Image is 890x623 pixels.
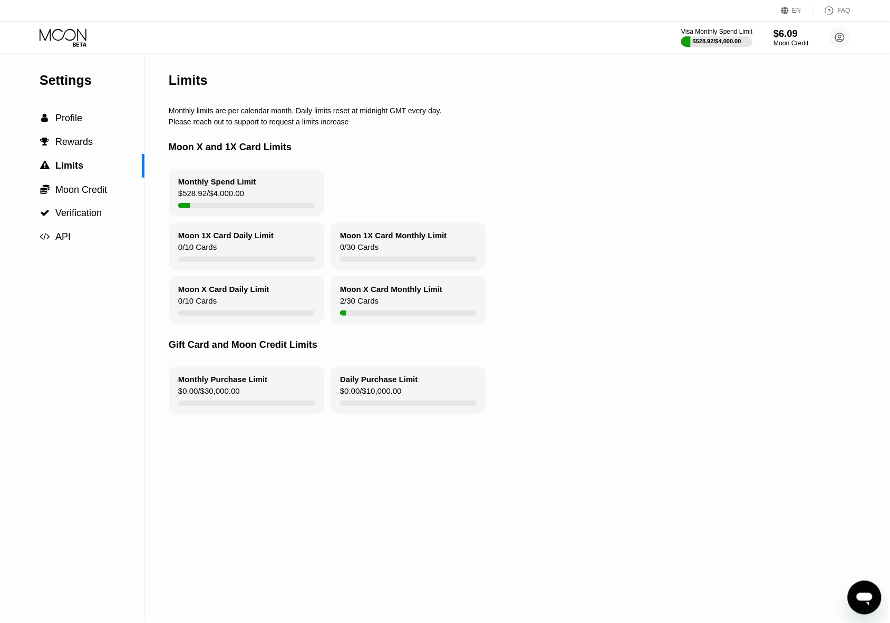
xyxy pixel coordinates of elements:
div: Monthly Purchase Limit [178,375,267,384]
div: Moon X Card Monthly Limit [340,285,442,294]
span: Verification [55,208,102,218]
span: API [55,231,71,242]
span: Profile [55,113,82,123]
span:  [40,208,50,218]
div: FAQ [838,7,850,14]
div: Moon Credit [773,40,809,47]
span: Limits [55,160,83,171]
div:  [40,137,50,147]
div: $0.00 / $10,000.00 [340,386,402,401]
span: Rewards [55,137,93,147]
div: Please reach out to support to request a limits increase [169,118,881,126]
div: Moon 1X Card Daily Limit [178,231,274,240]
div: Monthly Spend Limit [178,177,256,186]
div: Monthly limits are per calendar month. Daily limits reset at midnight GMT every day. [169,106,881,115]
div: Moon X Card Daily Limit [178,285,269,294]
span:  [42,113,49,123]
div:  [40,113,50,123]
div: $528.92 / $4,000.00 [693,38,741,44]
span:  [40,161,50,170]
div: 0 / 10 Cards [178,296,217,310]
div: $6.09 [773,28,809,39]
div: Daily Purchase Limit [340,375,418,384]
div: Moon X and 1X Card Limits [169,126,881,169]
div: 0 / 10 Cards [178,242,217,257]
div: $6.09Moon Credit [773,28,809,47]
div: Gift Card and Moon Credit Limits [169,324,881,366]
div: FAQ [814,5,850,16]
iframe: Button to launch messaging window [848,581,882,615]
div: Limits [169,73,208,88]
div: $528.92 / $4,000.00 [178,189,244,203]
div: $0.00 / $30,000.00 [178,386,240,401]
div: 2 / 30 Cards [340,296,379,310]
span:  [40,232,50,241]
div: EN [781,5,814,16]
div: EN [792,7,801,14]
span: Moon Credit [55,184,107,195]
div: Visa Monthly Spend Limit [681,28,752,35]
span:  [40,184,50,194]
div: Visa Monthly Spend Limit$528.92/$4,000.00 [681,28,752,47]
div: Settings [40,73,144,88]
div: 0 / 30 Cards [340,242,379,257]
div: Moon 1X Card Monthly Limit [340,231,447,240]
span:  [41,137,50,147]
